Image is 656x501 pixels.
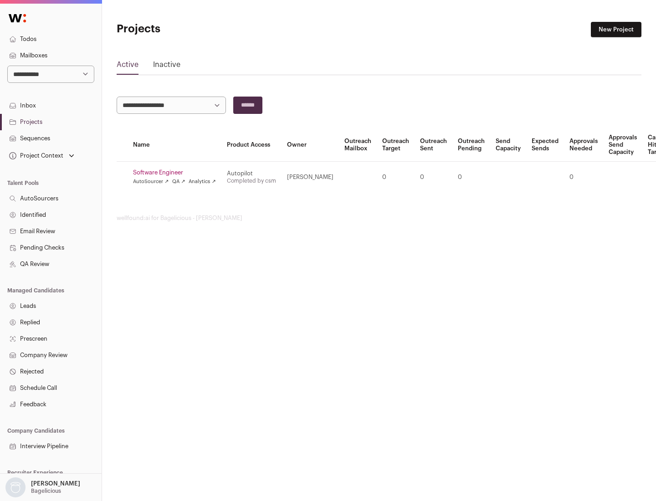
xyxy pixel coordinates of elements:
[7,149,76,162] button: Open dropdown
[133,178,169,185] a: AutoSourcer ↗
[415,162,452,193] td: 0
[117,59,138,74] a: Active
[7,152,63,159] div: Project Context
[189,178,215,185] a: Analytics ↗
[31,480,80,487] p: [PERSON_NAME]
[282,128,339,162] th: Owner
[564,162,603,193] td: 0
[591,22,641,37] a: New Project
[415,128,452,162] th: Outreach Sent
[117,215,641,222] footer: wellfound:ai for Bagelicious - [PERSON_NAME]
[128,128,221,162] th: Name
[4,9,31,27] img: Wellfound
[227,178,276,184] a: Completed by csm
[31,487,61,495] p: Bagelicious
[5,477,26,497] img: nopic.png
[564,128,603,162] th: Approvals Needed
[153,59,180,74] a: Inactive
[133,169,216,176] a: Software Engineer
[452,128,490,162] th: Outreach Pending
[117,22,292,36] h1: Projects
[172,178,185,185] a: QA ↗
[490,128,526,162] th: Send Capacity
[377,128,415,162] th: Outreach Target
[227,170,276,177] div: Autopilot
[4,477,82,497] button: Open dropdown
[377,162,415,193] td: 0
[282,162,339,193] td: [PERSON_NAME]
[339,128,377,162] th: Outreach Mailbox
[452,162,490,193] td: 0
[603,128,642,162] th: Approvals Send Capacity
[221,128,282,162] th: Product Access
[526,128,564,162] th: Expected Sends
